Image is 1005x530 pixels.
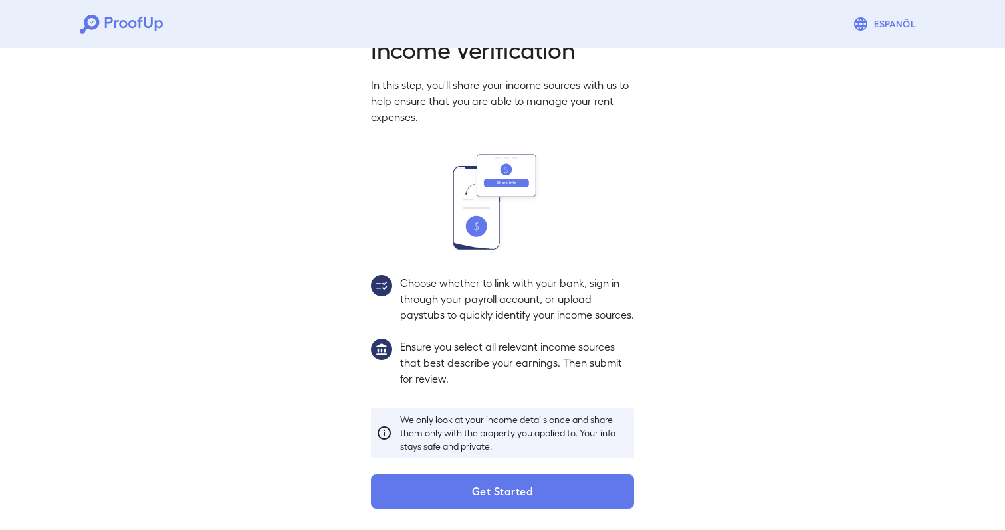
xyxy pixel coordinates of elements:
[400,413,629,453] p: We only look at your income details once and share them only with the property you applied to. Yo...
[371,35,634,64] h2: Income Verification
[400,339,634,387] p: Ensure you select all relevant income sources that best describe your earnings. Then submit for r...
[371,339,392,360] img: group1.svg
[400,275,634,323] p: Choose whether to link with your bank, sign in through your payroll account, or upload paystubs t...
[371,474,634,509] button: Get Started
[847,11,925,37] button: Espanõl
[453,154,552,250] img: transfer_money.svg
[371,77,634,125] p: In this step, you'll share your income sources with us to help ensure that you are able to manage...
[371,275,392,296] img: group2.svg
